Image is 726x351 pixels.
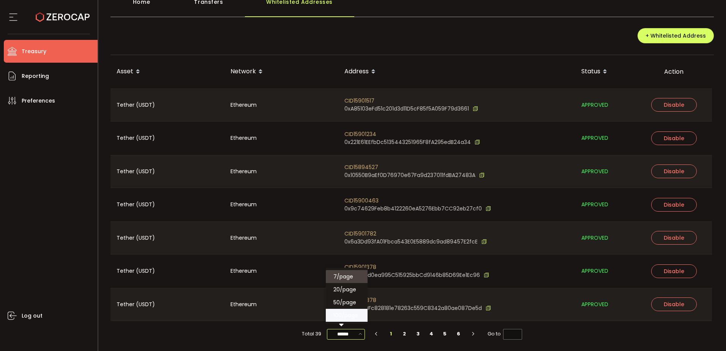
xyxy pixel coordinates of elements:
span: Log out [22,310,43,321]
span: CID15901782 [344,230,487,238]
span: Disable [664,300,684,308]
span: Tether (USDT) [117,101,155,109]
button: + Whitelisted Address [638,28,714,43]
span: Disable [664,201,684,209]
span: 7/page [333,273,353,280]
div: Status [575,65,636,78]
span: 0x047B6d0ea995C515925bbCd9146b85D69Ee1Ec96 [344,271,480,279]
span: APPROVED [581,300,608,309]
div: Network [224,65,338,78]
span: Disable [664,267,684,275]
li: 6 [451,329,465,339]
button: Disable [651,98,697,112]
iframe: Chat Widget [688,315,726,351]
span: Tether (USDT) [117,300,155,309]
span: APPROVED [581,200,608,209]
span: 50/page [333,299,356,306]
span: Ethereum [230,101,257,109]
div: Address [338,65,575,78]
button: Disable [651,164,697,178]
span: APPROVED [581,234,608,242]
div: Asset [110,65,224,78]
span: Tether (USDT) [117,167,155,176]
span: CID15894527 [344,163,485,171]
span: Disable [664,134,684,142]
span: Go to [488,329,522,339]
span: CID15901234 [344,130,480,138]
span: 0x6a3Dd93fA01Fbca543E0E5889dc9ad89457E2fcE [344,238,478,246]
span: Ethereum [230,234,257,242]
span: CID15901517 [344,97,478,105]
div: Action [636,67,712,76]
span: CID15901378 [344,263,489,271]
li: 1 [384,329,398,339]
span: Ethereum [230,134,257,142]
span: Preferences [22,95,55,106]
span: CID15901378 [344,296,491,304]
span: 0x10550B9aEf0D76970e67Fa9d237011fdBA27483A [344,171,475,179]
li: 5 [438,329,452,339]
span: 0xA85103eFd51c201d3d11D5cF85f5A059F79d3661 [344,105,469,113]
span: Tether (USDT) [117,134,155,142]
span: 0x221E61EEfbDc5135443251965F8fA295edB24a34 [344,138,471,146]
li: 2 [398,329,411,339]
span: Tether (USDT) [117,200,155,209]
button: Disable [651,198,697,212]
span: 20/page [333,286,356,293]
span: APPROVED [581,101,608,109]
button: Disable [651,297,697,311]
span: Ethereum [230,267,257,275]
span: Tether (USDT) [117,234,155,242]
button: Disable [651,131,697,145]
span: Disable [664,234,684,242]
li: 3 [411,329,425,339]
span: Ethereum [230,200,257,209]
span: Ethereum [230,300,257,309]
span: APPROVED [581,134,608,142]
span: 0x9d4D9Fc828181e78263c559C8342a80ae087De5d [344,304,482,312]
button: Disable [651,231,697,245]
span: APPROVED [581,167,608,176]
span: 100/page [333,311,358,319]
span: Total 39 [302,329,321,339]
li: 4 [425,329,438,339]
span: Reporting [22,71,49,82]
span: Treasury [22,46,46,57]
span: Tether (USDT) [117,267,155,275]
span: APPROVED [581,267,608,275]
button: Disable [651,264,697,278]
span: CID15900463 [344,197,491,205]
span: 0x9c74629Feb8b4122260eA5276Ebb7CC92eb27cf0 [344,205,482,213]
span: + Whitelisted Address [646,32,706,40]
span: Ethereum [230,167,257,176]
span: Disable [664,101,684,109]
span: Disable [664,168,684,175]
